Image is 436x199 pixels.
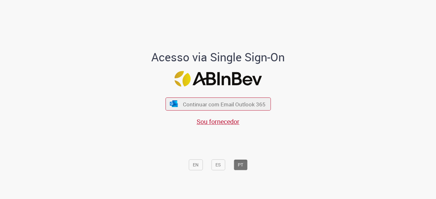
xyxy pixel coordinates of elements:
img: Logo ABInBev [174,71,262,87]
button: ES [211,160,225,171]
a: Sou fornecedor [197,117,239,126]
img: ícone Azure/Microsoft 360 [169,100,178,107]
button: PT [234,160,247,171]
button: EN [189,160,203,171]
span: Continuar com Email Outlook 365 [183,100,266,108]
button: ícone Azure/Microsoft 360 Continuar com Email Outlook 365 [165,97,271,111]
h1: Acesso via Single Sign-On [130,51,307,64]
